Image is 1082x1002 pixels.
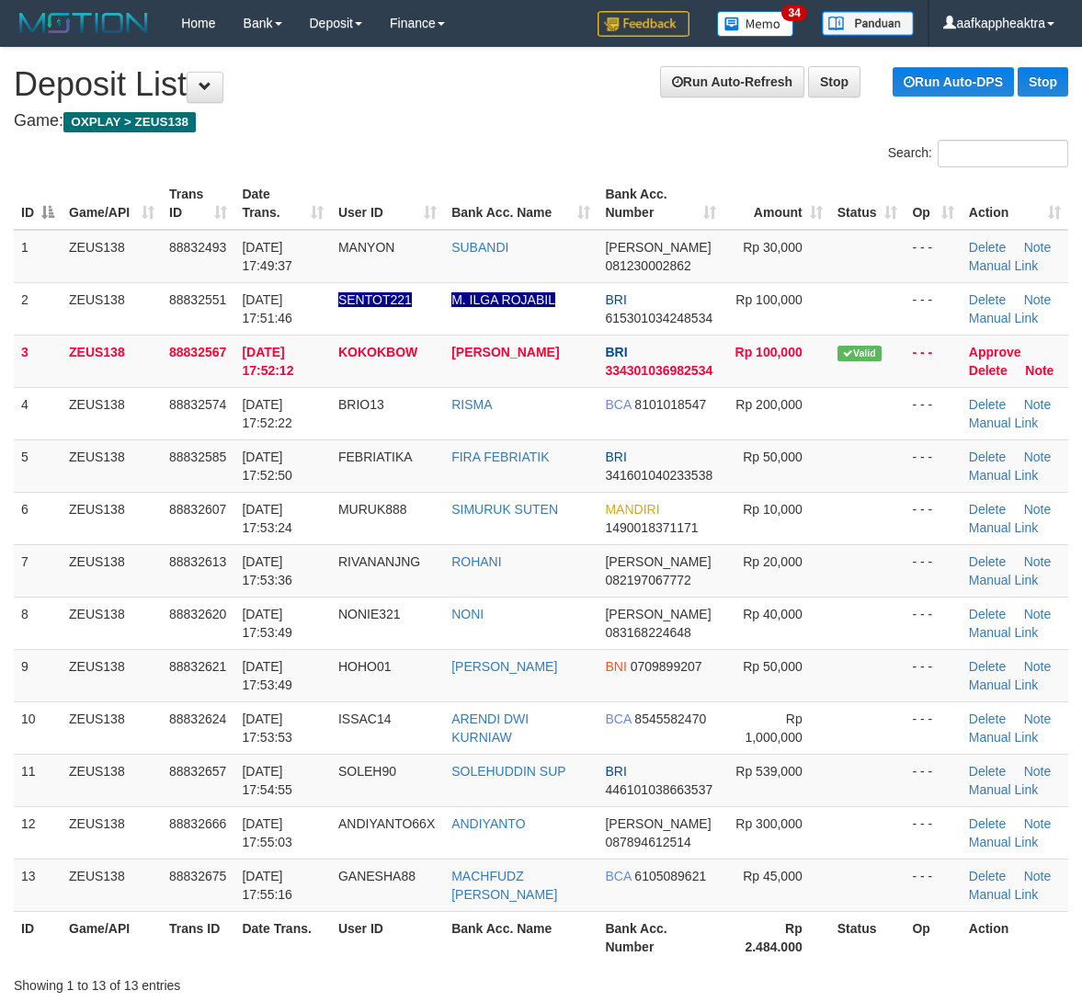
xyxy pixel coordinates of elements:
[605,292,626,307] span: BRI
[969,468,1039,483] a: Manual Link
[905,492,961,544] td: - - -
[451,502,558,517] a: SIMURUK SUTEN
[242,240,292,273] span: [DATE] 17:49:37
[905,806,961,859] td: - - -
[969,345,1021,359] a: Approve
[242,816,292,849] span: [DATE] 17:55:03
[605,258,690,273] span: Copy 081230002862 to clipboard
[169,712,226,726] span: 88832624
[893,67,1014,97] a: Run Auto-DPS
[451,659,557,674] a: [PERSON_NAME]
[598,911,723,963] th: Bank Acc. Number
[444,911,598,963] th: Bank Acc. Name
[1024,502,1052,517] a: Note
[634,869,706,883] span: Copy 6105089621 to clipboard
[14,282,62,335] td: 2
[969,554,1006,569] a: Delete
[905,387,961,439] td: - - -
[598,11,689,37] img: Feedback.jpg
[162,177,234,230] th: Trans ID: activate to sort column ascending
[169,659,226,674] span: 88832621
[62,177,162,230] th: Game/API: activate to sort column ascending
[1024,816,1052,831] a: Note
[14,492,62,544] td: 6
[605,363,712,378] span: Copy 334301036982534 to clipboard
[62,649,162,701] td: ZEUS138
[735,816,802,831] span: Rp 300,000
[242,659,292,692] span: [DATE] 17:53:49
[605,573,690,587] span: Copy 082197067772 to clipboard
[605,397,631,412] span: BCA
[14,112,1068,131] h4: Game:
[905,649,961,701] td: - - -
[169,607,226,621] span: 88832620
[969,869,1006,883] a: Delete
[62,544,162,597] td: ZEUS138
[169,764,226,779] span: 88832657
[605,816,711,831] span: [PERSON_NAME]
[743,607,803,621] span: Rp 40,000
[14,177,62,230] th: ID: activate to sort column descending
[631,659,702,674] span: Copy 0709899207 to clipboard
[338,502,407,517] span: MURUK888
[62,806,162,859] td: ZEUS138
[605,345,627,359] span: BRI
[735,397,802,412] span: Rp 200,000
[62,387,162,439] td: ZEUS138
[1024,397,1052,412] a: Note
[735,345,803,359] span: Rp 100,000
[605,869,631,883] span: BCA
[451,345,559,359] a: [PERSON_NAME]
[605,554,711,569] span: [PERSON_NAME]
[169,450,226,464] span: 88832585
[905,859,961,911] td: - - -
[14,969,437,995] div: Showing 1 to 13 of 13 entries
[338,659,392,674] span: HOHO01
[338,292,412,307] span: Nama rekening ada tanda titik/strip, harap diedit
[905,544,961,597] td: - - -
[14,335,62,387] td: 3
[969,764,1006,779] a: Delete
[451,816,525,831] a: ANDIYANTO
[14,649,62,701] td: 9
[969,363,1008,378] a: Delete
[969,659,1006,674] a: Delete
[743,502,803,517] span: Rp 10,000
[969,502,1006,517] a: Delete
[331,177,444,230] th: User ID: activate to sort column ascending
[969,677,1039,692] a: Manual Link
[14,859,62,911] td: 13
[451,397,492,412] a: RISMA
[1024,240,1052,255] a: Note
[162,911,234,963] th: Trans ID
[905,597,961,649] td: - - -
[242,345,293,378] span: [DATE] 17:52:12
[14,597,62,649] td: 8
[169,869,226,883] span: 88832675
[605,835,690,849] span: Copy 087894612514 to clipboard
[598,177,723,230] th: Bank Acc. Number: activate to sort column ascending
[605,450,626,464] span: BRI
[14,230,62,283] td: 1
[905,230,961,283] td: - - -
[62,439,162,492] td: ZEUS138
[905,177,961,230] th: Op: activate to sort column ascending
[234,177,331,230] th: Date Trans.: activate to sort column ascending
[743,240,803,255] span: Rp 30,000
[969,240,1006,255] a: Delete
[1024,712,1052,726] a: Note
[605,782,712,797] span: Copy 446101038663537 to clipboard
[169,397,226,412] span: 88832574
[242,292,292,325] span: [DATE] 17:51:46
[14,544,62,597] td: 7
[62,911,162,963] th: Game/API
[605,468,712,483] span: Copy 341601040233538 to clipboard
[338,397,384,412] span: BRIO13
[242,450,292,483] span: [DATE] 17:52:50
[888,140,1068,167] label: Search:
[830,177,905,230] th: Status: activate to sort column ascending
[1018,67,1068,97] a: Stop
[242,554,292,587] span: [DATE] 17:53:36
[969,782,1039,797] a: Manual Link
[14,806,62,859] td: 12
